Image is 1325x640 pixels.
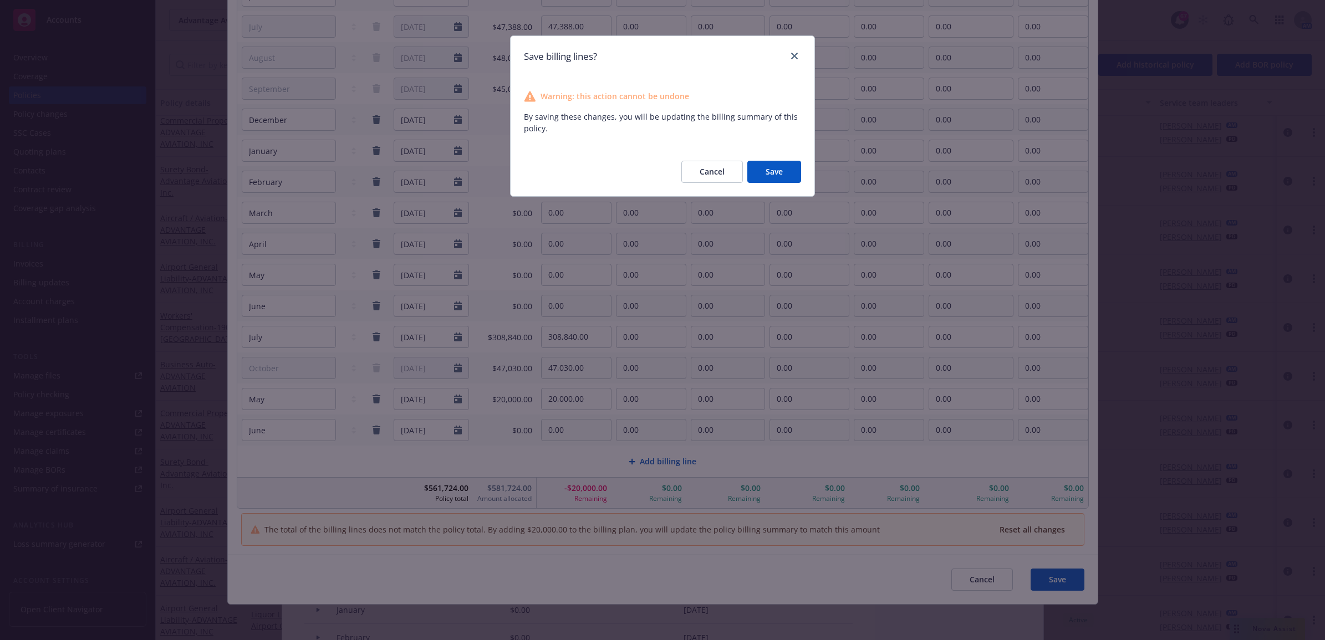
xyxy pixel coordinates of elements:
span: By saving these changes, you will be updating the billing summary of this policy. [524,111,801,134]
h1: Save billing lines? [524,49,597,64]
button: Save [747,161,801,183]
a: close [788,49,801,63]
button: Cancel [681,161,743,183]
p: Warning: this action cannot be undone [541,90,689,102]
